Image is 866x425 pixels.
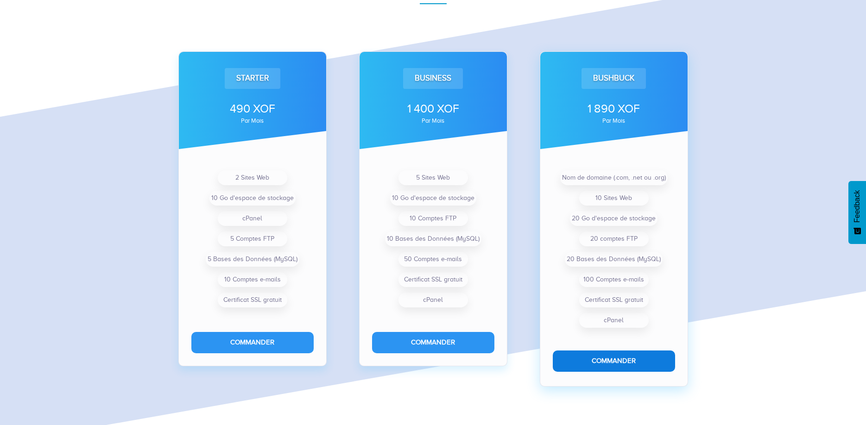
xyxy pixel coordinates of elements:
[225,68,280,88] div: Starter
[218,170,287,185] li: 2 Sites Web
[853,190,861,223] span: Feedback
[579,293,649,307] li: Certificat SSL gratuit
[560,170,668,185] li: Nom de domaine (.com, .net ou .org)
[218,211,287,226] li: cPanel
[579,191,649,206] li: 10 Sites Web
[579,313,649,328] li: cPanel
[398,252,468,267] li: 50 Comptes e-mails
[398,211,468,226] li: 10 Comptes FTP
[848,181,866,244] button: Feedback - Afficher l’enquête
[218,231,287,246] li: 5 Comptes FTP
[579,231,649,246] li: 20 comptes FTP
[398,170,468,185] li: 5 Sites Web
[372,118,494,124] div: par mois
[372,100,494,117] div: 1 400 XOF
[398,293,468,307] li: cPanel
[372,332,494,353] button: Commander
[579,272,649,287] li: 100 Comptes e-mails
[191,332,314,353] button: Commander
[191,100,314,117] div: 490 XOF
[385,231,481,246] li: 10 Bases des Données (MySQL)
[570,211,657,226] li: 20 Go d'espace de stockage
[390,191,476,206] li: 10 Go d'espace de stockage
[218,272,287,287] li: 10 Comptes e-mails
[553,100,675,117] div: 1 890 XOF
[206,252,299,267] li: 5 Bases des Données (MySQL)
[191,118,314,124] div: par mois
[553,350,675,371] button: Commander
[565,252,663,267] li: 20 Bases des Données (MySQL)
[403,68,463,88] div: Business
[553,118,675,124] div: par mois
[398,272,468,287] li: Certificat SSL gratuit
[209,191,296,206] li: 10 Go d'espace de stockage
[218,293,287,307] li: Certificat SSL gratuit
[582,68,646,88] div: Bushbuck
